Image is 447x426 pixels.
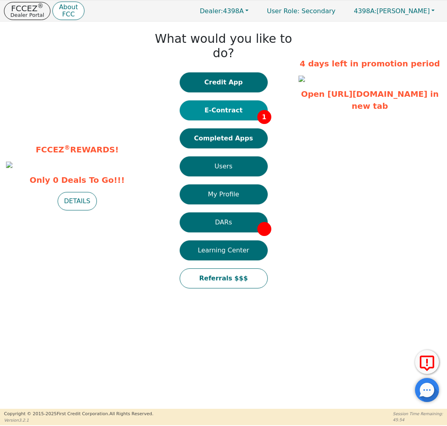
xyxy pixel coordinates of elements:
[64,144,70,151] sup: ®
[6,144,148,156] p: FCCEZ REWARDS!
[152,32,295,60] h1: What would you like to do?
[38,2,44,10] sup: ®
[180,128,268,148] button: Completed Apps
[58,192,97,210] button: DETAILS
[180,100,268,120] button: E-Contract1
[345,5,443,17] button: 4398A:[PERSON_NAME]
[180,72,268,92] button: Credit App
[393,417,443,423] p: 45:54
[301,89,439,111] a: Open [URL][DOMAIN_NAME] in new tab
[259,3,343,19] a: User Role: Secondary
[6,162,12,168] img: 84652083-b771-474e-a309-174ff70dc2b3
[180,240,268,260] button: Learning Center
[109,411,153,416] span: All Rights Reserved.
[257,110,271,124] span: 1
[267,7,299,15] span: User Role :
[393,411,443,417] p: Session Time Remaining:
[4,2,50,20] button: FCCEZ®Dealer Portal
[4,411,153,418] p: Copyright © 2015- 2025 First Credit Corporation.
[59,4,78,10] p: About
[10,4,44,12] p: FCCEZ
[180,156,268,176] button: Users
[299,58,441,70] p: 4 days left in promotion period
[191,5,257,17] button: Dealer:4398A
[415,350,439,374] button: Report Error to FCC
[180,212,268,232] button: DARs
[6,174,148,186] span: Only 0 Deals To Go!!!
[180,268,268,288] button: Referrals $$$
[200,7,244,15] span: 4398A
[59,11,78,18] p: FCC
[354,7,377,15] span: 4398A:
[259,3,343,19] p: Secondary
[180,184,268,204] button: My Profile
[52,2,84,20] button: AboutFCC
[200,7,223,15] span: Dealer:
[354,7,430,15] span: [PERSON_NAME]
[4,417,153,423] p: Version 3.2.1
[10,12,44,18] p: Dealer Portal
[299,76,305,82] img: 287bee1d-8df6-4f98-a670-7a3139a6fcd9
